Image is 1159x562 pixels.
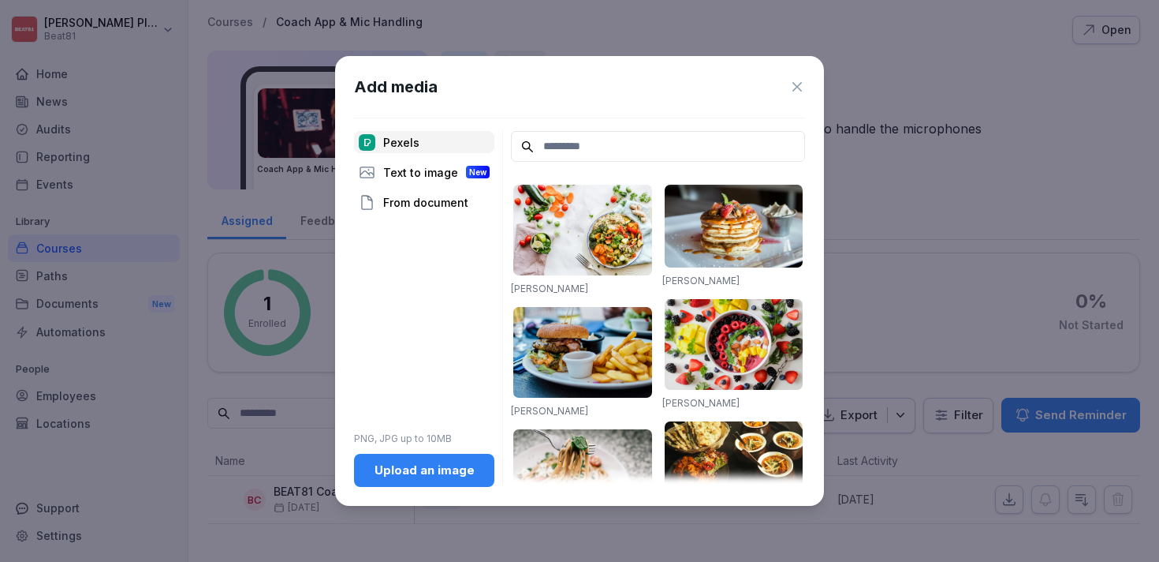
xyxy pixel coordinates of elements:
[354,191,494,213] div: From document
[354,75,438,99] h1: Add media
[367,462,482,479] div: Upload an image
[511,405,588,417] a: [PERSON_NAME]
[354,161,494,183] div: Text to image
[354,432,494,446] p: PNG, JPG up to 10MB
[511,283,588,294] a: [PERSON_NAME]
[354,454,494,487] button: Upload an image
[662,275,740,287] a: [PERSON_NAME]
[354,131,494,153] div: Pexels
[662,397,740,409] a: [PERSON_NAME]
[359,134,375,151] img: pexels.png
[513,429,652,520] img: pexels-photo-1279330.jpeg
[466,166,490,178] div: New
